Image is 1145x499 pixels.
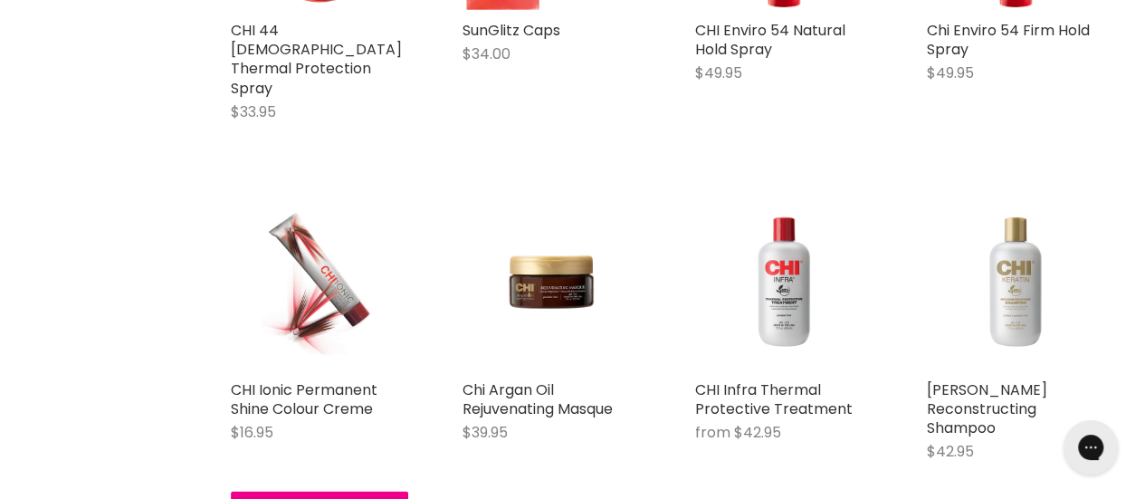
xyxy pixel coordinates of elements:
img: CHI Ionic Permanent Shine Colour Creme [261,192,379,369]
a: CHI 44 [DEMOGRAPHIC_DATA] Thermal Protection Spray [231,20,402,98]
span: $42.95 [927,440,974,461]
a: CHI Infra Thermal Protective Treatment [695,379,853,418]
a: Chi Enviro 54 Firm Hold Spray [927,20,1090,60]
span: $34.00 [463,43,510,64]
iframe: Gorgias live chat messenger [1054,414,1127,481]
a: CHI Ionic Permanent Shine Colour Creme [231,192,408,369]
a: SunGlitz Caps [463,20,560,41]
span: $16.95 [231,421,273,442]
a: CHI Enviro 54 Natural Hold Spray [695,20,845,60]
span: $42.95 [734,421,781,442]
a: CHI Ionic Permanent Shine Colour Creme [231,379,377,418]
span: from [695,421,730,442]
span: $49.95 [927,62,974,83]
img: CHI Infra Thermal Protective Treatment [695,192,873,369]
span: $39.95 [463,421,508,442]
img: Chi Argan Oil Rejuvenating Masque [463,192,640,369]
img: CHI Keratin Reconstructing Shampoo [927,192,1104,369]
span: $49.95 [695,62,742,83]
a: Chi Argan Oil Rejuvenating Masque [463,379,613,418]
span: $33.95 [231,101,276,121]
a: [PERSON_NAME] Reconstructing Shampoo [927,379,1047,437]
